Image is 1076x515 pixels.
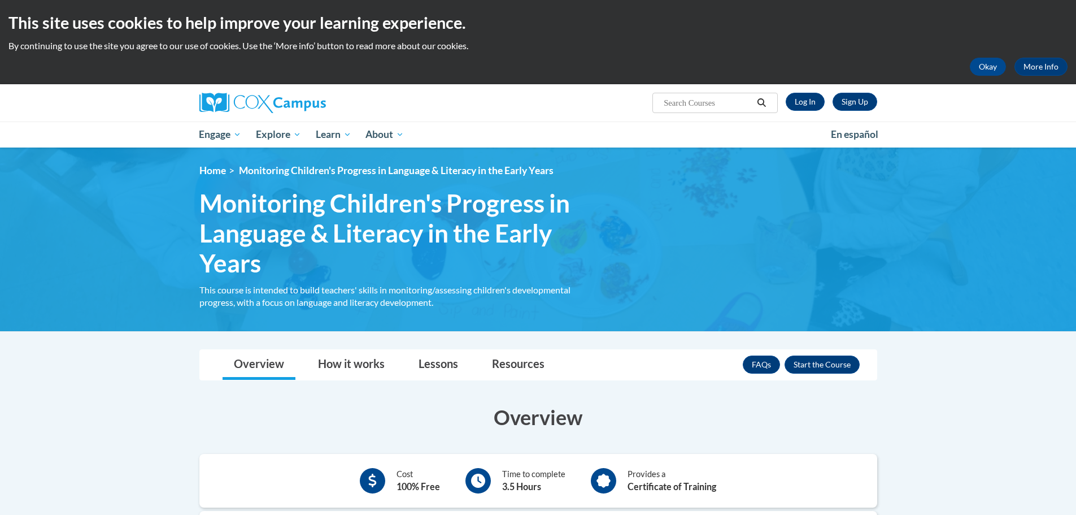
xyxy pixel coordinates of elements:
a: Overview [223,350,295,380]
a: FAQs [743,356,780,374]
button: Enroll [785,356,860,374]
span: Monitoring Children's Progress in Language & Literacy in the Early Years [199,188,589,278]
a: Lessons [407,350,469,380]
div: Time to complete [502,468,565,494]
a: En español [824,123,886,146]
span: Engage [199,128,241,141]
a: More Info [1014,58,1068,76]
span: Monitoring Children's Progress in Language & Literacy in the Early Years [239,165,554,176]
span: Learn [316,128,351,141]
h3: Overview [199,403,877,431]
input: Search Courses [663,96,753,110]
span: Explore [256,128,301,141]
span: En español [831,128,878,140]
a: Resources [481,350,556,380]
a: Register [833,93,877,111]
button: Okay [970,58,1006,76]
a: Cox Campus [199,93,414,113]
b: Certificate of Training [628,481,716,492]
h2: This site uses cookies to help improve your learning experience. [8,11,1068,34]
a: Learn [308,122,359,148]
div: Cost [397,468,440,494]
div: This course is intended to build teachers' skills in monitoring/assessing children's developmenta... [199,284,589,309]
div: Main menu [182,122,894,148]
a: How it works [307,350,396,380]
div: Provides a [628,468,716,494]
a: About [358,122,411,148]
a: Home [199,165,226,176]
a: Explore [249,122,308,148]
b: 3.5 Hours [502,481,541,492]
a: Engage [192,122,249,148]
button: Search [753,96,770,110]
span: About [365,128,404,141]
p: By continuing to use the site you agree to our use of cookies. Use the ‘More info’ button to read... [8,40,1068,52]
a: Log In [786,93,825,111]
img: Cox Campus [199,93,326,113]
b: 100% Free [397,481,440,492]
